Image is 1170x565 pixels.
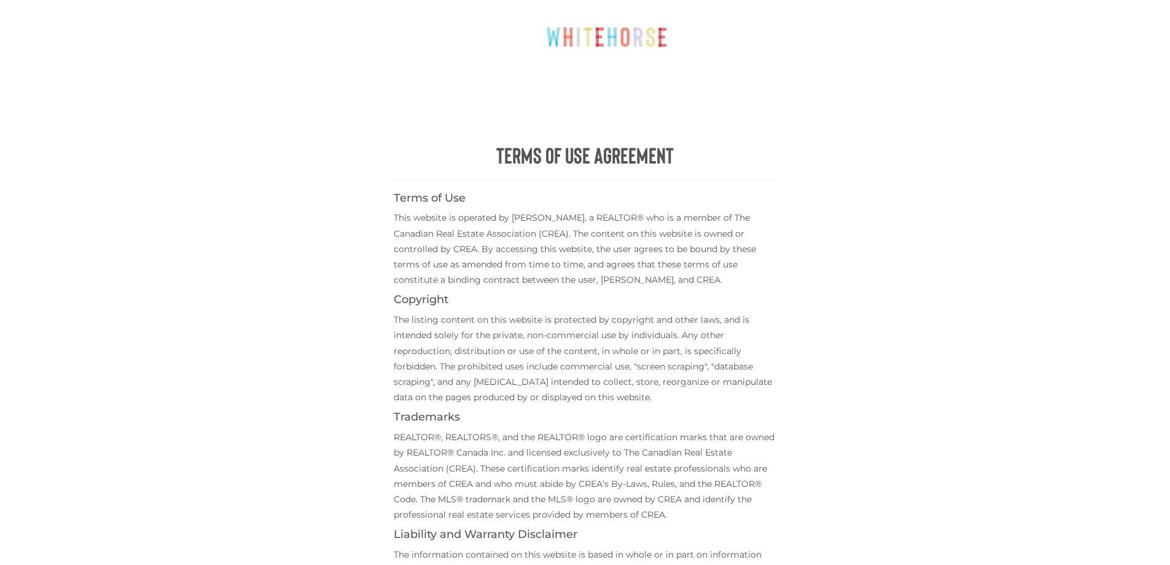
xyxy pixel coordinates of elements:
h4: Trademarks [394,411,776,424]
span: Call or Text [PERSON_NAME]: [PHONE_NUMBER] [719,17,910,34]
p: REALTOR®, REALTORS®, and the REALTOR® logo are certification marks that are owned by REALTOR® Can... [394,430,776,523]
h4: Copyright [394,294,776,306]
a: About [PERSON_NAME] [638,76,792,100]
p: The listing content on this website is protected by copyright and other laws, and is intended sol... [394,312,776,405]
a: Call or Text [PERSON_NAME]: [PHONE_NUMBER] [704,10,924,42]
nav: Menu [248,76,923,100]
a: Home [291,76,341,100]
h4: Terms of Use [394,192,776,205]
a: Listings [808,76,879,100]
a: Buy [507,76,558,100]
a: Sell [573,76,622,100]
h4: Liability and Warranty Disclaimer [394,529,776,541]
p: This website is operated by [PERSON_NAME], a REALTOR® who is a member of The Canadian Real Estate... [394,210,776,288]
h1: Terms of Use Agreement [394,143,776,167]
a: Explore Whitehorse [356,76,491,100]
